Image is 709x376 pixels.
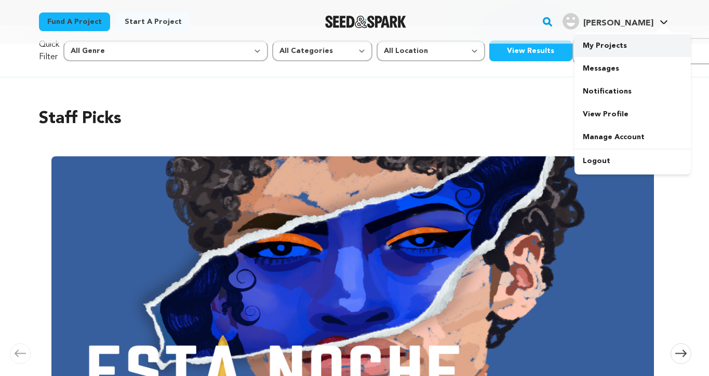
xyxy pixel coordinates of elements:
h2: Staff Picks [39,106,671,131]
a: Logout [574,150,691,172]
a: Manage Account [574,126,691,149]
a: Seed&Spark Homepage [325,16,407,28]
a: Start a project [116,12,190,31]
p: Quick Filter [39,38,59,63]
a: Fund a project [39,12,110,31]
a: My Projects [574,34,691,57]
div: Michael M.'s Profile [563,13,653,30]
a: Notifications [574,80,691,103]
span: [PERSON_NAME] [583,19,653,28]
a: View Profile [574,103,691,126]
a: Michael M.'s Profile [560,11,670,30]
img: Seed&Spark Logo Dark Mode [325,16,407,28]
img: user.png [563,13,579,30]
span: Michael M.'s Profile [560,11,670,33]
a: Messages [574,57,691,80]
button: View Results [489,41,572,61]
